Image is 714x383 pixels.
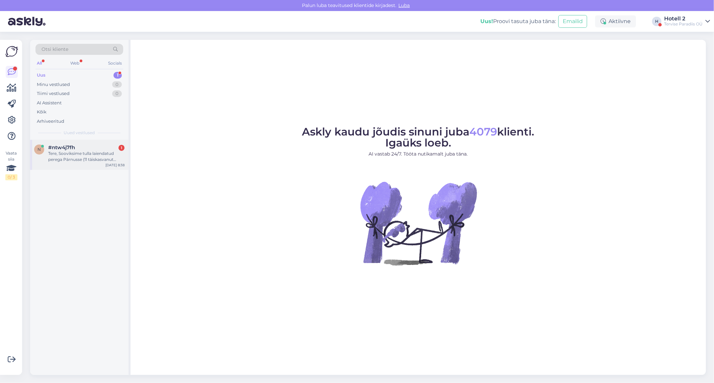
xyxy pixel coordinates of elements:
div: Tere, Sooviksime tulla laiendatud perega Pärnusse (11 täiskasvanut [PERSON_NAME] last, kes kõik o... [48,151,125,163]
span: n [37,147,41,152]
span: 4079 [470,125,497,138]
div: Kõik [37,109,47,115]
img: No Chat active [358,163,479,283]
span: Uued vestlused [64,130,95,136]
button: Emailid [558,15,587,28]
div: 0 [112,90,122,97]
div: Arhiveeritud [37,118,64,125]
div: Socials [107,59,123,68]
div: 0 [112,81,122,88]
div: H [652,17,661,26]
div: Web [69,59,81,68]
div: 1 [113,72,122,79]
span: Askly kaudu jõudis sinuni juba klienti. Igaüks loeb. [302,125,535,149]
a: Hotell 2Tervise Paradiis OÜ [664,16,710,27]
div: Aktiivne [595,15,636,27]
div: Proovi tasuta juba täna: [480,17,556,25]
b: Uus! [480,18,493,24]
div: Vaata siia [5,150,17,180]
div: All [35,59,43,68]
div: AI Assistent [37,100,62,106]
img: Askly Logo [5,45,18,58]
p: AI vastab 24/7. Tööta nutikamalt juba täna. [302,151,535,158]
div: Hotell 2 [664,16,703,21]
span: Luba [397,2,412,8]
div: Uus [37,72,46,79]
div: Tiimi vestlused [37,90,70,97]
span: #ntw4j7fh [48,145,75,151]
div: 0 / 3 [5,174,17,180]
div: 1 [118,145,125,151]
div: Minu vestlused [37,81,70,88]
div: Tervise Paradiis OÜ [664,21,703,27]
div: [DATE] 8:38 [105,163,125,168]
span: Otsi kliente [42,46,68,53]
